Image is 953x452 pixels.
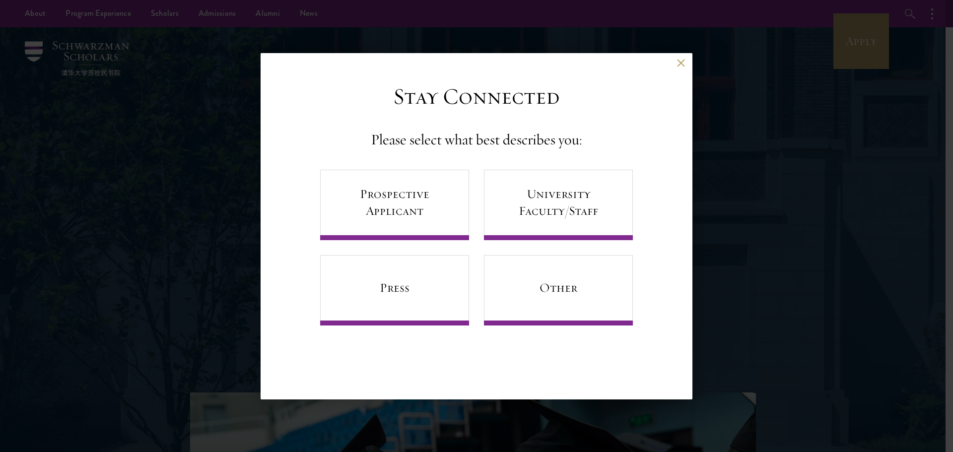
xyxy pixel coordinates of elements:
[320,255,469,325] a: Press
[320,170,469,240] a: Prospective Applicant
[484,255,633,325] a: Other
[484,170,633,240] a: University Faculty/Staff
[393,83,560,111] h3: Stay Connected
[371,130,582,150] h4: Please select what best describes you:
